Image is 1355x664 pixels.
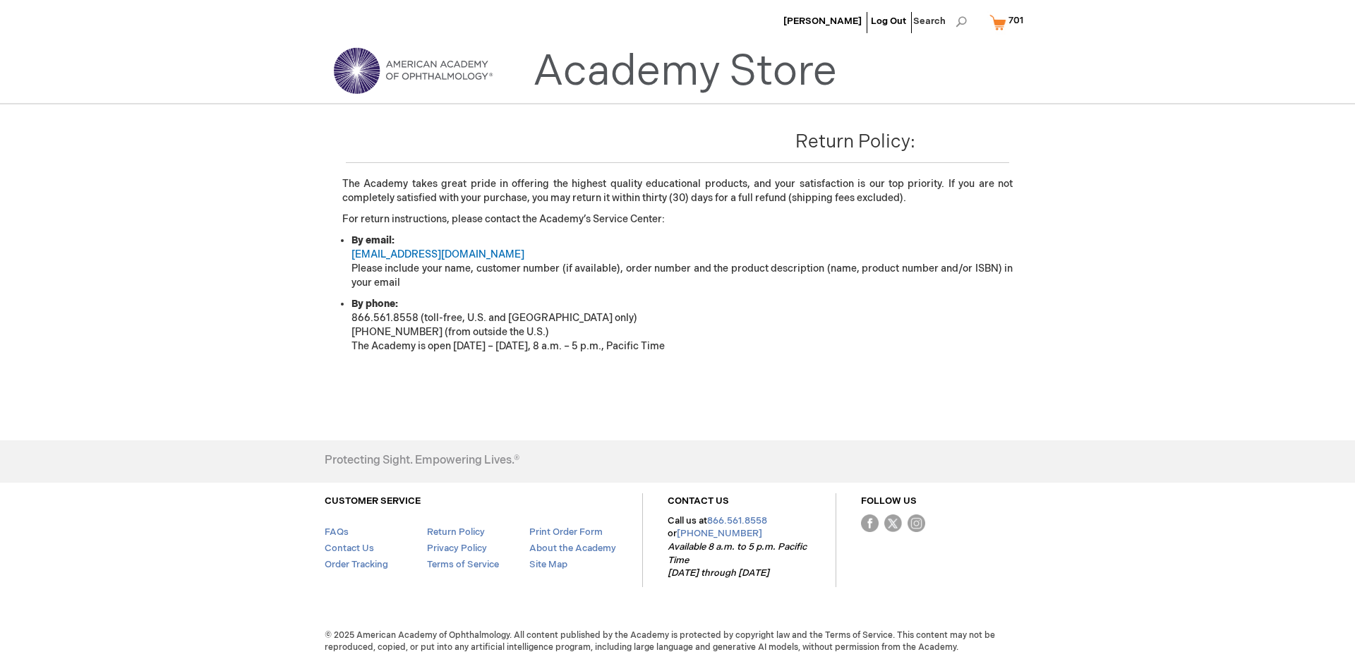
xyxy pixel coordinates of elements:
[351,248,524,260] a: [EMAIL_ADDRESS][DOMAIN_NAME]
[668,514,811,580] p: Call us at or
[325,559,388,570] a: Order Tracking
[325,454,519,467] h4: Protecting Sight. Empowering Lives.®
[871,16,906,27] a: Log Out
[314,629,1041,653] span: © 2025 American Academy of Ophthalmology. All content published by the Academy is protected by co...
[427,526,485,538] a: Return Policy
[908,514,925,532] img: instagram
[795,131,915,153] span: Return Policy:
[342,212,1013,227] p: For return instructions, please contact the Academy’s Service Center:
[861,495,917,507] a: FOLLOW US
[325,495,421,507] a: CUSTOMER SERVICE
[529,543,616,554] a: About the Academy
[707,515,767,526] a: 866.561.8558
[351,298,398,310] strong: By phone:
[987,10,1032,35] a: 701
[529,559,567,570] a: Site Map
[668,541,807,579] em: Available 8 a.m. to 5 p.m. Pacific Time [DATE] through [DATE]
[1008,15,1023,26] span: 701
[861,514,879,532] img: Facebook
[351,234,1013,290] li: Please include your name, customer number (if available), order number and the product descriptio...
[351,234,395,246] strong: By email:
[783,16,862,27] a: [PERSON_NAME]
[913,7,967,35] span: Search
[677,528,762,539] a: [PHONE_NUMBER]
[668,495,729,507] a: CONTACT US
[884,514,902,532] img: Twitter
[351,297,1013,354] li: 866.561.8558 (toll-free, U.S. and [GEOGRAPHIC_DATA] only) [PHONE_NUMBER] (from outside the U.S.) ...
[427,559,499,570] a: Terms of Service
[533,47,837,97] a: Academy Store
[342,177,1013,205] p: The Academy takes great pride in offering the highest quality educational products, and your sati...
[325,543,374,554] a: Contact Us
[529,526,603,538] a: Print Order Form
[325,526,349,538] a: FAQs
[427,543,487,554] a: Privacy Policy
